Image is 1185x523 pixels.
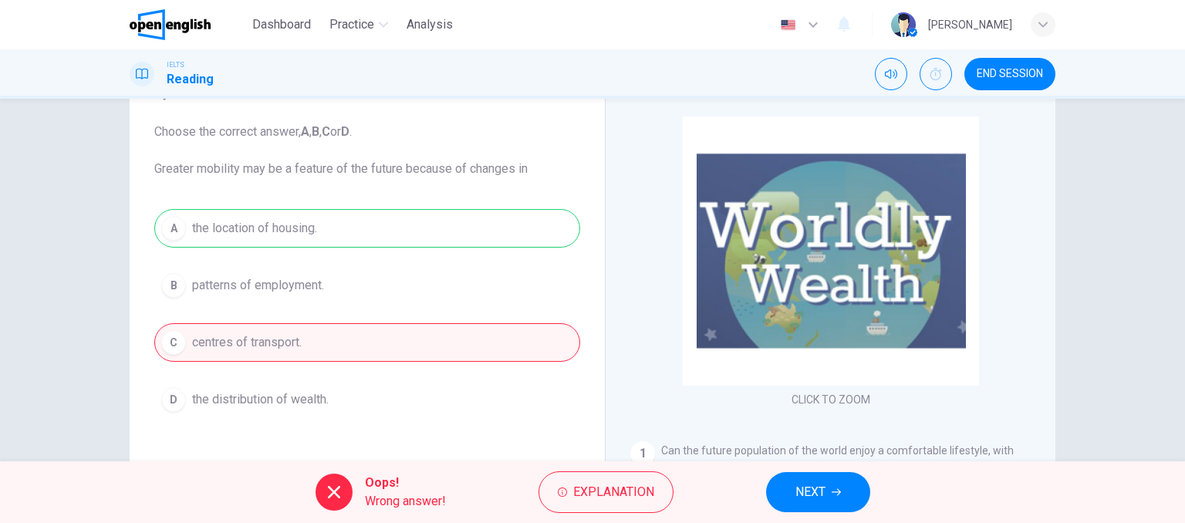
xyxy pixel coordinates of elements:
[928,15,1012,34] div: [PERSON_NAME]
[407,15,453,34] span: Analysis
[573,481,654,503] span: Explanation
[154,123,580,178] span: Choose the correct answer, , , or . Greater mobility may be a feature of the future because of ch...
[964,58,1055,90] button: END SESSION
[891,12,916,37] img: Profile picture
[312,124,319,139] b: B
[252,15,311,34] span: Dashboard
[875,58,907,90] div: Mute
[538,471,674,513] button: Explanation
[130,9,211,40] img: OpenEnglish logo
[977,68,1043,80] span: END SESSION
[365,474,446,492] span: Oops!
[329,15,374,34] span: Practice
[795,481,825,503] span: NEXT
[322,124,330,139] b: C
[167,70,214,89] h1: Reading
[920,58,952,90] div: Show
[323,11,394,39] button: Practice
[167,59,184,70] span: IELTS
[778,19,798,31] img: en
[400,11,459,39] button: Analysis
[246,11,317,39] button: Dashboard
[630,441,655,466] div: 1
[130,9,246,40] a: OpenEnglish logo
[301,124,309,139] b: A
[661,444,1014,475] span: Can the future population of the world enjoy a comfortable lifestyle, with possessions, space and...
[341,124,349,139] b: D
[766,472,870,512] button: NEXT
[365,492,446,511] span: Wrong answer!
